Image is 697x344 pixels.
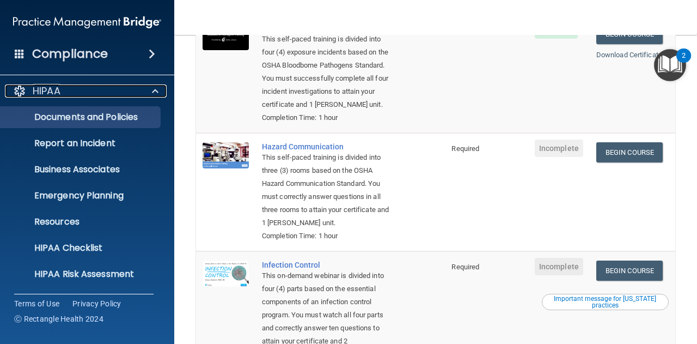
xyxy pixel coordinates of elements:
p: Report an Incident [7,138,156,149]
div: 2 [682,56,686,70]
a: Begin Course [596,142,663,162]
img: PMB logo [13,11,161,33]
p: Documents and Policies [7,112,156,123]
div: Completion Time: 1 hour [262,111,390,124]
a: Hazard Communication [262,142,390,151]
p: Business Associates [7,164,156,175]
p: HIPAA Risk Assessment [7,269,156,280]
a: Download Certificate [596,51,662,59]
div: Completion Time: 1 hour [262,230,390,243]
span: Ⓒ Rectangle Health 2024 [14,313,103,324]
a: HIPAA [13,85,158,98]
span: Required [451,263,479,271]
a: Begin Course [596,261,663,281]
span: Incomplete [535,258,583,275]
p: OSHA [33,294,60,307]
p: HIPAA [33,85,60,98]
span: Incomplete [535,140,583,157]
p: Emergency Planning [7,190,156,201]
button: Read this if you are a dental practitioner in the state of CA [542,294,669,310]
a: OSHA [13,294,158,307]
button: Open Resource Center, 2 new notifications [654,49,686,81]
div: Important message for [US_STATE] practices [543,295,667,309]
div: This self-paced training is divided into three (3) rooms based on the OSHA Hazard Communication S... [262,151,390,230]
div: This self-paced training is divided into four (4) exposure incidents based on the OSHA Bloodborne... [262,33,390,111]
p: HIPAA Checklist [7,243,156,254]
h4: Compliance [32,46,108,62]
span: Required [451,144,479,153]
a: Terms of Use [14,298,59,309]
a: Privacy Policy [72,298,121,309]
a: Infection Control [262,261,390,269]
p: Resources [7,216,156,227]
